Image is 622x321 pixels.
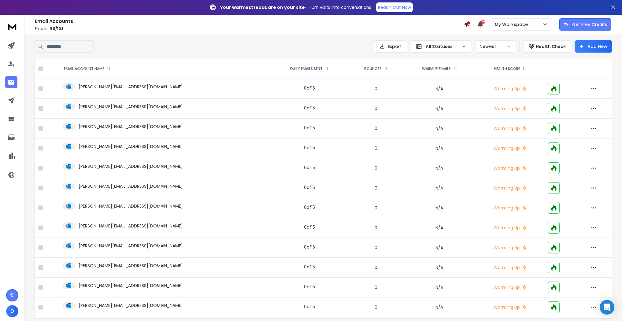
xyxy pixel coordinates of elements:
[479,284,540,290] p: Warming Up
[476,40,515,53] button: Newest
[79,243,183,249] p: [PERSON_NAME][EMAIL_ADDRESS][DOMAIN_NAME]
[353,125,399,131] p: 0
[479,145,540,151] p: Warming Up
[374,40,407,53] button: Export
[79,282,183,289] p: [PERSON_NAME][EMAIL_ADDRESS][DOMAIN_NAME]
[304,105,315,111] div: 0 of 15
[403,119,476,138] td: N/A
[481,20,485,24] span: 50
[353,225,399,231] p: 0
[353,165,399,171] p: 0
[304,184,315,190] div: 0 of 15
[572,21,607,28] p: Get Free Credits
[290,66,323,71] p: DAILY EMAILS SENT
[304,264,315,270] div: 0 of 15
[220,4,371,10] p: – Turn visits into conversations
[403,99,476,119] td: N/A
[353,304,399,310] p: 0
[79,143,183,149] p: [PERSON_NAME][EMAIL_ADDRESS][DOMAIN_NAME]
[64,66,110,71] div: EMAIL ACCOUNT NAME
[422,66,451,71] p: WARMUP EMAILS
[79,104,183,110] p: [PERSON_NAME][EMAIL_ADDRESS][DOMAIN_NAME]
[479,264,540,271] p: Warming Up
[378,4,411,10] p: Reach Out Now
[304,204,315,210] div: 0 of 15
[353,86,399,92] p: 0
[479,165,540,171] p: Warming Up
[79,263,183,269] p: [PERSON_NAME][EMAIL_ADDRESS][DOMAIN_NAME]
[403,138,476,158] td: N/A
[304,125,315,131] div: 0 of 15
[479,185,540,191] p: Warming Up
[403,79,476,99] td: N/A
[575,40,612,53] button: Add New
[35,18,464,25] h1: Email Accounts
[79,163,183,169] p: [PERSON_NAME][EMAIL_ADDRESS][DOMAIN_NAME]
[353,105,399,112] p: 0
[353,205,399,211] p: 0
[304,145,315,151] div: 0 of 15
[403,178,476,198] td: N/A
[403,238,476,258] td: N/A
[600,300,614,315] div: Open Intercom Messenger
[79,223,183,229] p: [PERSON_NAME][EMAIL_ADDRESS][DOMAIN_NAME]
[494,66,520,71] p: HEALTH SCORE
[6,305,18,317] button: D
[353,264,399,271] p: 0
[403,278,476,297] td: N/A
[304,284,315,290] div: 0 of 15
[426,43,459,50] p: All Statuses
[353,245,399,251] p: 0
[353,284,399,290] p: 0
[479,205,540,211] p: Warming Up
[376,2,413,12] a: Reach Out Now
[79,124,183,130] p: [PERSON_NAME][EMAIL_ADDRESS][DOMAIN_NAME]
[304,244,315,250] div: 0 of 15
[479,225,540,231] p: Warming Up
[79,183,183,189] p: [PERSON_NAME][EMAIL_ADDRESS][DOMAIN_NAME]
[479,86,540,92] p: Warming Up
[304,224,315,230] div: 0 of 15
[220,4,305,10] strong: Your warmest leads are on your site
[403,258,476,278] td: N/A
[364,66,382,71] p: BOUNCES
[536,43,566,50] p: Health Check
[403,158,476,178] td: N/A
[35,26,464,31] p: Emails :
[79,203,183,209] p: [PERSON_NAME][EMAIL_ADDRESS][DOMAIN_NAME]
[403,218,476,238] td: N/A
[304,164,315,171] div: 0 of 15
[523,40,571,53] button: Health Check
[479,245,540,251] p: Warming Up
[79,302,183,308] p: [PERSON_NAME][EMAIL_ADDRESS][DOMAIN_NAME]
[403,297,476,317] td: N/A
[79,84,183,90] p: [PERSON_NAME][EMAIL_ADDRESS][DOMAIN_NAME]
[495,21,530,28] p: My Workspace
[479,304,540,310] p: Warming Up
[6,21,18,32] img: logo
[353,145,399,151] p: 0
[304,85,315,91] div: 0 of 15
[403,198,476,218] td: N/A
[353,185,399,191] p: 0
[304,304,315,310] div: 0 of 15
[479,105,540,112] p: Warming Up
[50,26,64,31] span: 50 / 103
[559,18,611,31] button: Get Free Credits
[479,125,540,131] p: Warming Up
